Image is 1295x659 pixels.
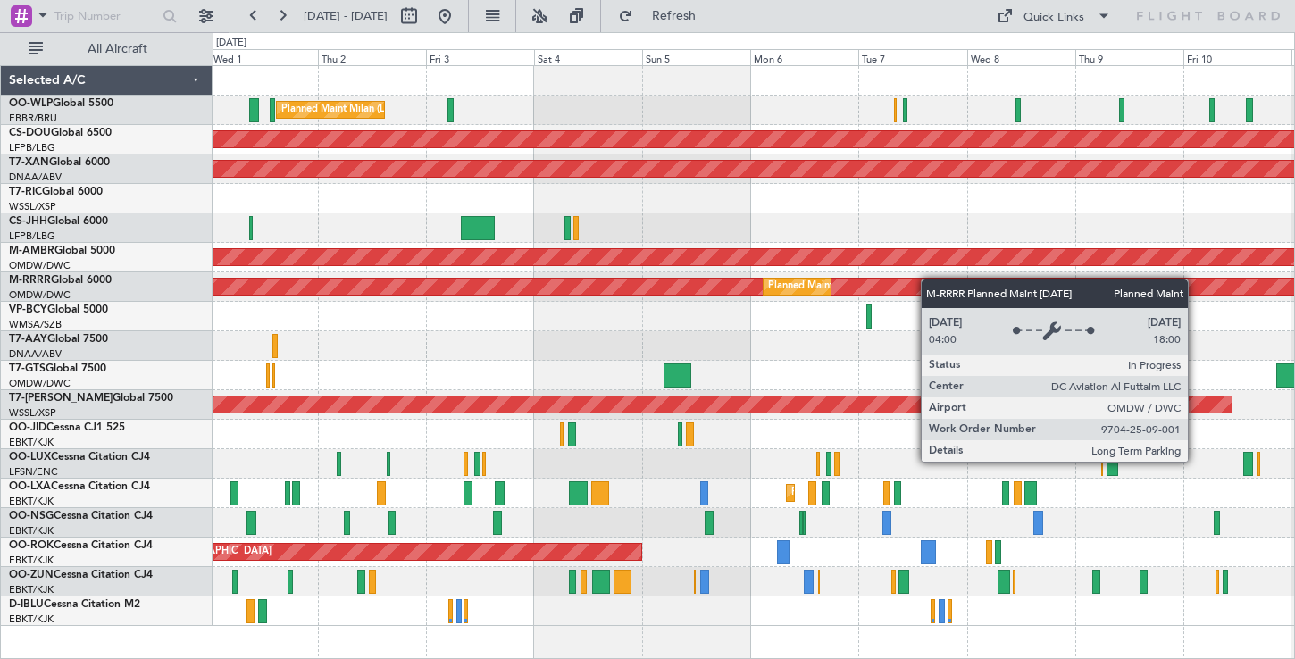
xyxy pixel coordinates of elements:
a: DNAA/ABV [9,171,62,184]
span: VP-BCY [9,304,47,315]
span: OO-ROK [9,540,54,551]
a: T7-XANGlobal 6000 [9,157,110,168]
span: T7-GTS [9,363,46,374]
span: M-AMBR [9,246,54,256]
a: VP-BCYGlobal 5000 [9,304,108,315]
a: DNAA/ABV [9,347,62,361]
a: EBKT/KJK [9,583,54,596]
a: M-AMBRGlobal 5000 [9,246,115,256]
a: EBKT/KJK [9,524,54,538]
a: OMDW/DWC [9,259,71,272]
span: OO-ZUN [9,570,54,580]
span: [DATE] - [DATE] [304,8,388,24]
a: OO-LUXCessna Citation CJ4 [9,452,150,463]
span: CS-DOU [9,128,51,138]
div: Planned Maint Dubai (Al Maktoum Intl) [768,273,944,300]
a: CS-JHHGlobal 6000 [9,216,108,227]
input: Trip Number [54,3,157,29]
a: EBKT/KJK [9,554,54,567]
a: OO-WLPGlobal 5500 [9,98,113,109]
div: Tue 7 [858,49,966,65]
a: OO-JIDCessna CJ1 525 [9,422,125,433]
a: OMDW/DWC [9,377,71,390]
span: M-RRRR [9,275,51,286]
a: EBKT/KJK [9,436,54,449]
a: WSSL/XSP [9,406,56,420]
span: T7-AAY [9,334,47,345]
a: OO-LXACessna Citation CJ4 [9,481,150,492]
a: OO-NSGCessna Citation CJ4 [9,511,153,521]
a: OMDW/DWC [9,288,71,302]
a: EBKT/KJK [9,613,54,626]
span: OO-LXA [9,481,51,492]
div: Thu 2 [318,49,426,65]
span: All Aircraft [46,43,188,55]
button: Quick Links [988,2,1120,30]
div: Sun 5 [642,49,750,65]
a: EBKT/KJK [9,495,54,508]
span: T7-[PERSON_NAME] [9,393,113,404]
div: Fri 10 [1183,49,1291,65]
span: D-IBLU [9,599,44,610]
div: Planned Maint Milan (Linate) [281,96,410,123]
span: OO-WLP [9,98,53,109]
span: OO-JID [9,422,46,433]
span: Refresh [637,10,712,22]
div: Thu 9 [1075,49,1183,65]
span: CS-JHH [9,216,47,227]
div: Wed 8 [967,49,1075,65]
div: Fri 3 [426,49,534,65]
a: WMSA/SZB [9,318,62,331]
a: D-IBLUCessna Citation M2 [9,599,140,610]
button: All Aircraft [20,35,194,63]
a: T7-AAYGlobal 7500 [9,334,108,345]
a: CS-DOUGlobal 6500 [9,128,112,138]
a: M-RRRRGlobal 6000 [9,275,112,286]
a: EBBR/BRU [9,112,57,125]
a: T7-[PERSON_NAME]Global 7500 [9,393,173,404]
div: Sat 4 [534,49,642,65]
div: Wed 1 [210,49,318,65]
a: OO-ROKCessna Citation CJ4 [9,540,153,551]
div: Planned Maint Kortrijk-[GEOGRAPHIC_DATA] [791,480,999,506]
a: OO-ZUNCessna Citation CJ4 [9,570,153,580]
a: WSSL/XSP [9,200,56,213]
span: OO-LUX [9,452,51,463]
span: OO-NSG [9,511,54,521]
a: LFPB/LBG [9,141,55,154]
span: T7-XAN [9,157,49,168]
a: LFPB/LBG [9,229,55,243]
a: T7-GTSGlobal 7500 [9,363,106,374]
span: T7-RIC [9,187,42,197]
div: Mon 6 [750,49,858,65]
a: T7-RICGlobal 6000 [9,187,103,197]
div: [DATE] [216,36,246,51]
a: LFSN/ENC [9,465,58,479]
button: Refresh [610,2,717,30]
div: Quick Links [1023,9,1084,27]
